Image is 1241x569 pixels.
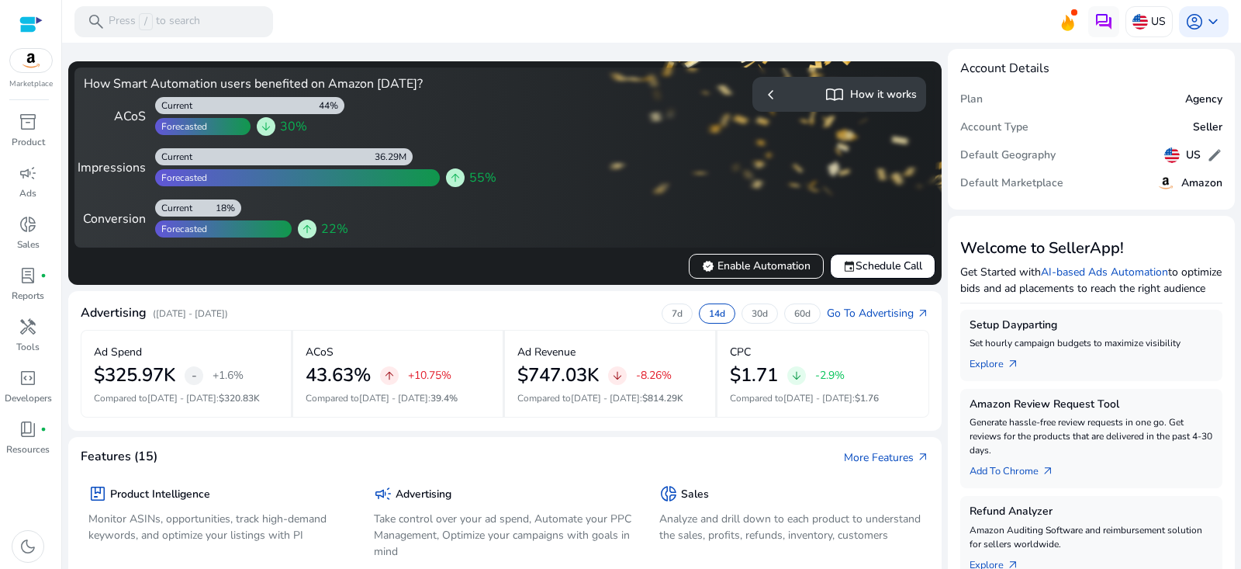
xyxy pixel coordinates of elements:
span: [DATE] - [DATE] [571,392,640,404]
a: More Featuresarrow_outward [844,449,929,466]
p: Tools [16,340,40,354]
span: [DATE] - [DATE] [147,392,216,404]
p: 7d [672,307,683,320]
span: keyboard_arrow_down [1204,12,1222,31]
div: Current [155,202,192,214]
h5: Plan [960,93,983,106]
span: handyman [19,317,37,336]
span: import_contacts [825,85,844,104]
span: lab_profile [19,266,37,285]
h5: How it works [850,88,917,102]
p: Ad Spend [94,344,142,360]
p: CPC [730,344,751,360]
h5: Setup Dayparting [970,319,1213,332]
span: $320.83K [219,392,260,404]
div: 18% [216,202,241,214]
span: event [843,260,856,272]
h4: Features (15) [81,449,157,464]
img: amazon.svg [10,49,52,72]
span: arrow_outward [917,307,929,320]
span: fiber_manual_record [40,272,47,279]
div: Forecasted [155,223,207,235]
a: AI-based Ads Automation [1041,265,1168,279]
div: Conversion [84,210,146,228]
h5: Agency [1185,93,1222,106]
span: edit [1207,147,1222,163]
span: package [88,484,107,503]
p: Marketplace [9,78,53,90]
h3: Welcome to SellerApp! [960,239,1222,258]
h5: Account Type [960,121,1028,134]
p: +10.75% [408,370,451,381]
span: - [192,366,197,385]
h5: Default Marketplace [960,177,1063,190]
p: Resources [6,442,50,456]
h4: Advertising [81,306,147,321]
span: arrow_upward [301,223,313,235]
p: Developers [5,391,52,405]
h2: $747.03K [517,364,599,387]
div: Forecasted [155,120,207,133]
span: code_blocks [19,369,37,387]
a: Explorearrow_outward [970,350,1032,372]
p: -2.9% [815,370,845,381]
p: Compared to : [306,391,491,405]
span: / [139,13,153,30]
p: ([DATE] - [DATE]) [153,307,228,321]
h4: How Smart Automation users benefited on Amazon [DATE]? [84,77,499,92]
span: arrow_outward [1042,465,1054,477]
span: donut_small [19,215,37,234]
h2: $325.97K [94,364,175,387]
span: Enable Automation [702,258,811,274]
h5: Product Intelligence [110,488,210,501]
p: Take control over your ad spend, Automate your PPC Management, Optimize your campaigns with goals... [374,511,636,560]
span: $1.76 [855,392,879,404]
span: campaign [19,164,37,182]
span: verified [702,260,714,272]
div: ACoS [84,107,146,126]
span: arrow_upward [383,370,396,382]
h2: $1.71 [730,364,778,387]
span: arrow_downward [611,370,624,382]
p: Reports [12,289,44,303]
span: 22% [321,220,348,238]
div: 44% [319,99,344,112]
p: +1.6% [213,370,244,381]
h5: Refund Analyzer [970,505,1213,519]
span: arrow_outward [917,451,929,463]
p: Press to search [109,13,200,30]
span: 30% [280,117,307,136]
span: arrow_downward [260,120,272,133]
span: 39.4% [430,392,458,404]
p: Product [12,135,45,149]
p: Ad Revenue [517,344,576,360]
p: -8.26% [636,370,672,381]
button: verifiedEnable Automation [689,254,824,279]
div: Impressions [84,158,146,177]
p: Analyze and drill down to each product to understand the sales, profits, refunds, inventory, cust... [659,511,921,543]
span: chevron_left [762,85,780,104]
div: 36.29M [375,151,413,163]
span: search [87,12,105,31]
span: [DATE] - [DATE] [359,392,428,404]
p: Generate hassle-free review requests in one go. Get reviews for the products that are delivered i... [970,415,1213,457]
p: Compared to : [730,391,917,405]
button: eventSchedule Call [830,254,935,279]
span: arrow_outward [1007,358,1019,370]
div: Current [155,151,192,163]
p: Ads [19,186,36,200]
p: 60d [794,307,811,320]
a: Add To Chrome [970,457,1066,479]
h2: 43.63% [306,364,371,387]
span: [DATE] - [DATE] [783,392,852,404]
span: campaign [374,484,392,503]
p: US [1151,8,1166,35]
h5: Advertising [396,488,451,501]
h4: Account Details [960,61,1049,76]
span: arrow_upward [449,172,461,184]
a: Go To Advertisingarrow_outward [827,305,929,321]
p: Compared to : [94,391,278,405]
h5: US [1186,149,1201,162]
span: book_4 [19,420,37,439]
p: Monitor ASINs, opportunities, track high-demand keywords, and optimize your listings with PI [88,511,351,543]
